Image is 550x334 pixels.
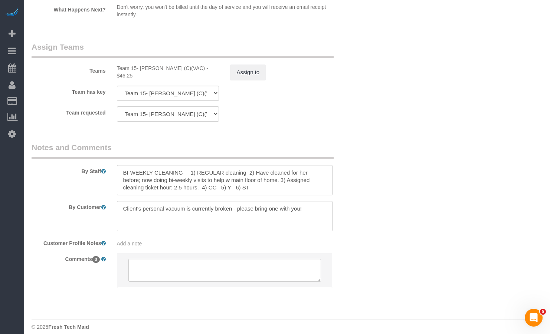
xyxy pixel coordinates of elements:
label: By Customer [26,201,111,211]
span: 5 [540,309,546,315]
iframe: Intercom live chat [525,309,543,327]
label: Team requested [26,106,111,116]
legend: Notes and Comments [32,142,334,159]
legend: Assign Teams [32,42,334,58]
strong: Fresh Tech Maid [48,324,89,330]
span: Add a note [117,241,142,247]
span: 0 [92,256,100,263]
div: 2.5 hours x $18.50/hour [117,65,219,79]
label: Comments [26,253,111,263]
label: By Staff [26,165,111,175]
label: Team has key [26,86,111,96]
label: Customer Profile Notes [26,237,111,247]
label: What Happens Next? [26,3,111,13]
div: © 2025 [32,323,543,331]
button: Assign to [230,65,266,80]
p: Don't worry, you won't be billed until the day of service and you will receive an email receipt i... [117,3,333,18]
label: Teams [26,65,111,75]
img: Automaid Logo [4,7,19,18]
